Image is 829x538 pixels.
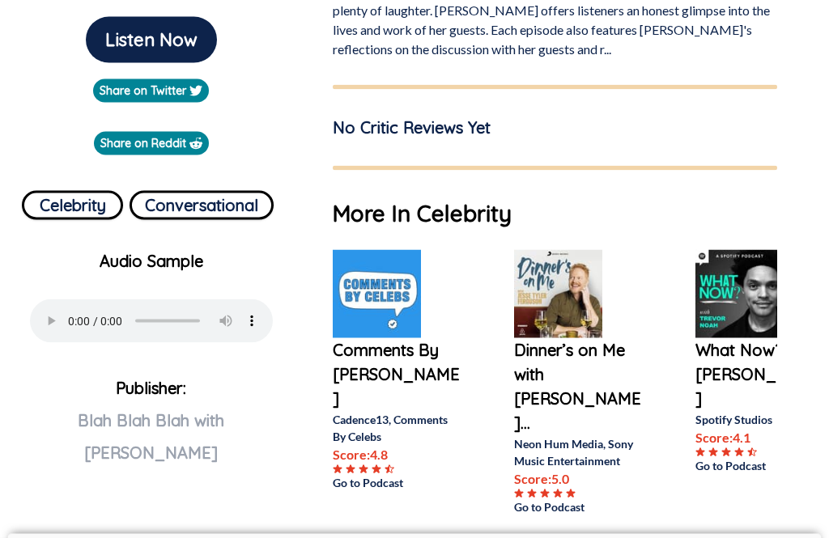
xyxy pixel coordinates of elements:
[695,250,784,338] img: What Now? with Trevor Noah
[13,372,289,521] p: Publisher:
[13,249,289,273] p: Audio Sample
[333,474,462,491] a: Go to Podcast
[514,250,602,338] img: Dinner’s on Me with Jesse Tyler Ferguson
[695,428,825,447] p: Score: 4.1
[333,445,462,464] p: Score: 4.8
[695,338,825,411] a: What Now? with [PERSON_NAME]
[514,469,644,489] p: Score: 5.0
[695,411,825,428] p: Spotify Studios
[30,299,273,343] audio: Your browser does not support the audio element
[78,410,224,463] span: Blah Blah Blah with [PERSON_NAME]
[93,79,209,103] a: Share on Twitter
[22,191,123,220] button: Celebrity
[514,498,644,515] a: Go to Podcast
[333,250,421,338] img: Comments By Celebs
[86,17,217,63] button: Listen Now
[333,411,462,445] p: Cadence13, Comments By Celebs
[333,116,491,140] h1: No Critic Reviews Yet
[333,197,777,231] h1: More In Celebrity
[514,338,644,435] a: Dinner’s on Me with [PERSON_NAME]...
[695,457,825,474] a: Go to Podcast
[130,191,274,220] button: Conversational
[130,184,274,220] a: Conversational
[22,184,123,220] a: Celebrity
[333,338,462,411] a: Comments By [PERSON_NAME]
[94,132,209,155] a: Share on Reddit
[514,435,644,469] p: Neon Hum Media, Sony Music Entertainment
